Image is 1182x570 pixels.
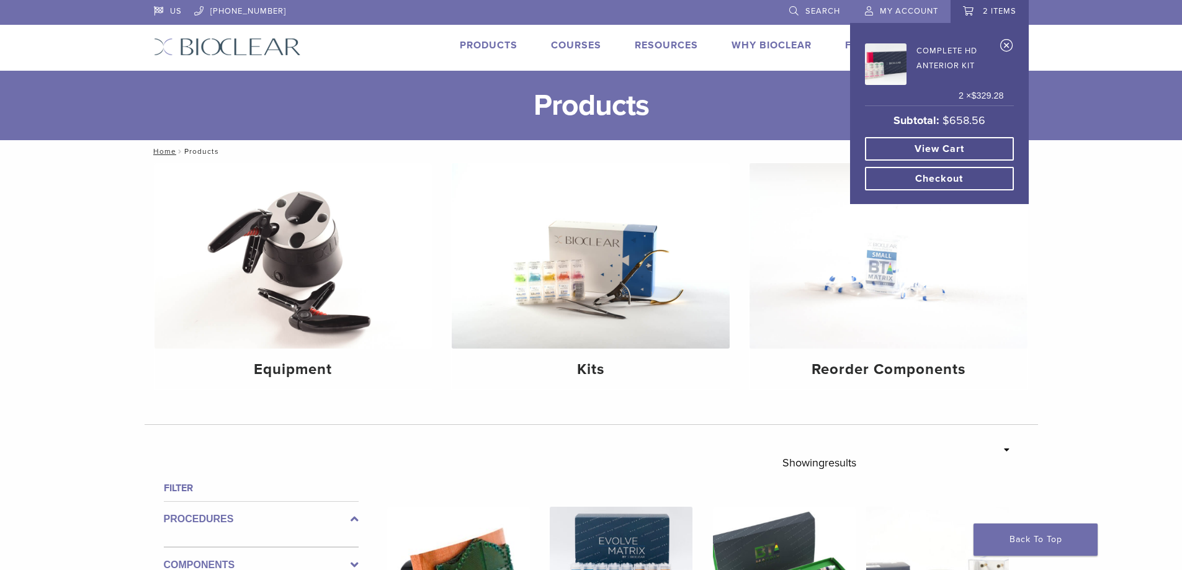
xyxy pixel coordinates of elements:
nav: Products [145,140,1038,163]
a: Why Bioclear [732,39,812,51]
a: Back To Top [974,523,1098,556]
span: 2 items [983,6,1016,16]
a: Products [460,39,517,51]
span: / [176,148,184,154]
img: Reorder Components [750,163,1028,349]
h4: Filter [164,481,359,496]
span: My Account [880,6,938,16]
img: Bioclear [154,38,301,56]
img: Complete HD Anterior Kit [865,43,907,85]
h4: Reorder Components [759,358,1018,381]
a: Home [150,147,176,156]
img: Kits [452,163,730,349]
a: View cart [865,137,1014,161]
span: Search [805,6,840,16]
bdi: 329.28 [971,91,1003,100]
h4: Kits [462,358,720,381]
span: $ [942,114,949,127]
a: Remove Complete HD Anterior Kit from cart [1000,38,1013,57]
span: $ [971,91,976,100]
h4: Equipment [164,358,423,381]
span: 2 × [959,89,1003,103]
a: Checkout [865,167,1014,190]
p: Showing results [782,450,856,476]
img: Equipment [154,163,432,349]
strong: Subtotal: [893,114,939,127]
bdi: 658.56 [942,114,985,127]
a: Kits [452,163,730,389]
a: Reorder Components [750,163,1028,389]
a: Courses [551,39,601,51]
a: Complete HD Anterior Kit [865,40,1004,85]
a: Resources [635,39,698,51]
a: Equipment [154,163,432,389]
a: Find A Doctor [845,39,928,51]
label: Procedures [164,512,359,527]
